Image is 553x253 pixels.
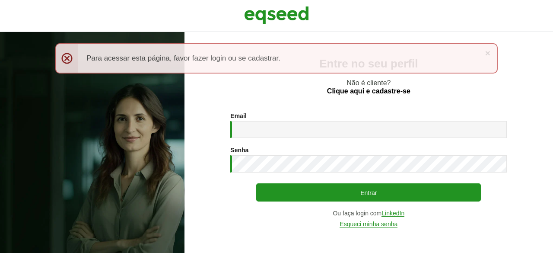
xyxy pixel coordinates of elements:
button: Entrar [256,183,481,202]
label: Senha [230,147,248,153]
label: Email [230,113,246,119]
a: Esqueci minha senha [340,221,397,227]
div: Ou faça login com [230,210,507,217]
img: EqSeed Logo [244,4,309,26]
a: Clique aqui e cadastre-se [327,88,410,95]
a: × [485,48,490,58]
p: Não é cliente? [202,79,536,95]
a: LinkedIn [381,210,404,217]
div: Para acessar esta página, favor fazer login ou se cadastrar. [55,43,498,74]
